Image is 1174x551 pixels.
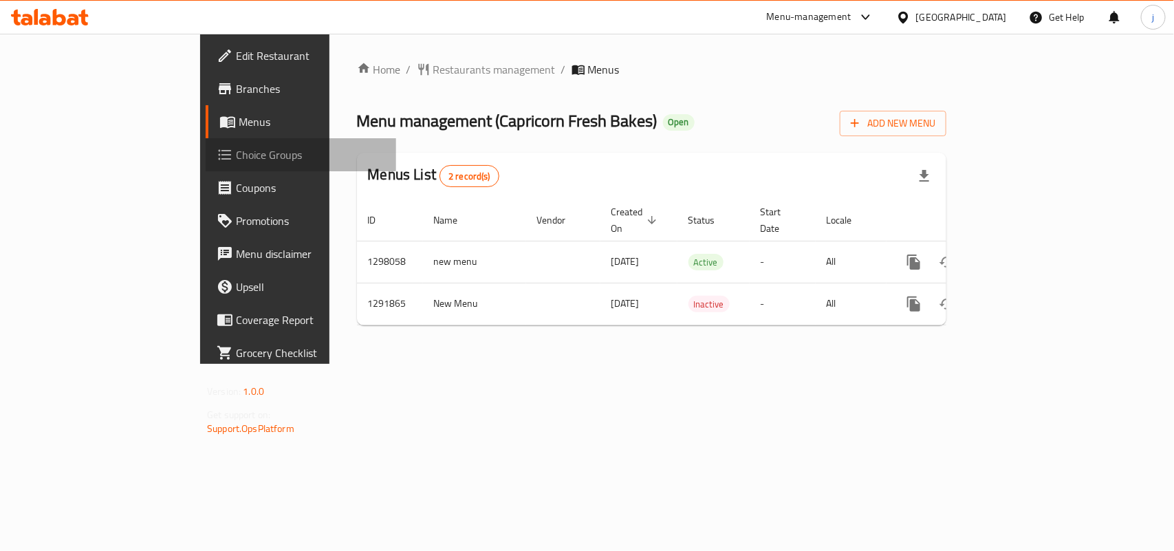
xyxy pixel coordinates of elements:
span: Menus [239,114,385,130]
span: Restaurants management [433,61,556,78]
span: Start Date [761,204,799,237]
span: Coverage Report [236,312,385,328]
div: Export file [908,160,941,193]
span: Get support on: [207,406,270,424]
a: Menu disclaimer [206,237,396,270]
span: Coupons [236,180,385,196]
table: enhanced table [357,199,1041,325]
button: Add New Menu [840,111,946,136]
span: [DATE] [611,294,640,312]
button: Change Status [931,288,964,321]
td: new menu [423,241,526,283]
a: Branches [206,72,396,105]
span: Inactive [688,296,730,312]
span: Grocery Checklist [236,345,385,361]
span: Version: [207,382,241,400]
span: Upsell [236,279,385,295]
div: Active [688,254,724,270]
a: Edit Restaurant [206,39,396,72]
a: Promotions [206,204,396,237]
a: Menus [206,105,396,138]
span: Edit Restaurant [236,47,385,64]
button: Change Status [931,246,964,279]
td: All [816,241,887,283]
td: New Menu [423,283,526,325]
span: Open [663,116,695,128]
span: Active [688,255,724,270]
a: Coupons [206,171,396,204]
span: Name [434,212,476,228]
div: Menu-management [767,9,851,25]
span: [DATE] [611,252,640,270]
span: 1.0.0 [243,382,264,400]
span: Created On [611,204,661,237]
span: ID [368,212,394,228]
span: Choice Groups [236,147,385,163]
a: Upsell [206,270,396,303]
h2: Menus List [368,164,499,187]
span: Branches [236,80,385,97]
div: [GEOGRAPHIC_DATA] [916,10,1007,25]
button: more [898,288,931,321]
a: Coverage Report [206,303,396,336]
div: Total records count [439,165,499,187]
a: Choice Groups [206,138,396,171]
span: Vendor [537,212,584,228]
span: Add New Menu [851,115,935,132]
td: - [750,283,816,325]
span: Promotions [236,213,385,229]
a: Grocery Checklist [206,336,396,369]
span: j [1152,10,1154,25]
span: Status [688,212,733,228]
li: / [406,61,411,78]
td: All [816,283,887,325]
span: Locale [827,212,870,228]
li: / [561,61,566,78]
span: Menu management ( Capricorn Fresh Bakes ) [357,105,657,136]
span: 2 record(s) [440,170,499,183]
td: - [750,241,816,283]
span: Menus [588,61,620,78]
a: Restaurants management [417,61,556,78]
th: Actions [887,199,1041,241]
div: Open [663,114,695,131]
a: Support.OpsPlatform [207,420,294,437]
nav: breadcrumb [357,61,946,78]
button: more [898,246,931,279]
span: Menu disclaimer [236,246,385,262]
